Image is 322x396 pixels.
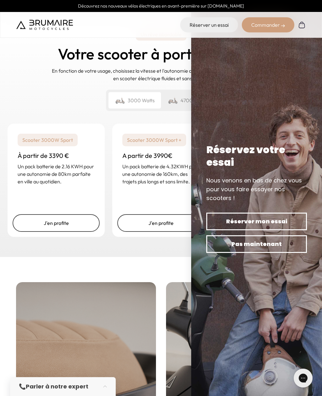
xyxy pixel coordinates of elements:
iframe: Gorgias live chat messenger [291,366,316,390]
div: 3000 Watts [108,92,161,109]
p: Scooter 3000W Sport [18,134,78,146]
p: En fonction de votre usage, choisissez la vitesse et l'autonomie qui vous conviennent pour des tr... [51,67,271,82]
a: J'en profite [117,214,204,232]
img: Brumaire Motocycles [16,20,73,30]
h2: Votre scooter à portée de main [58,46,264,62]
img: right-arrow-2.png [281,24,285,28]
img: Panier [298,21,306,29]
a: J'en profite [13,214,100,232]
div: 4700 Watts [161,92,214,109]
p: Scooter 3000W Sport + [122,134,186,146]
a: Réserver un essai [180,17,238,32]
h3: A partir de 3990€ [122,151,199,160]
p: Un pack batterie de 4.32KWH pour une autonomie de 160km, des trajets plus longs et sans limite. [122,163,199,185]
div: Commander [242,17,294,32]
h3: À partir de 3390 € [18,151,95,160]
p: Un pack batterie de 2.16 KWH pour une autonomie de 80km parfaite en ville au quotidien. [18,163,95,185]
